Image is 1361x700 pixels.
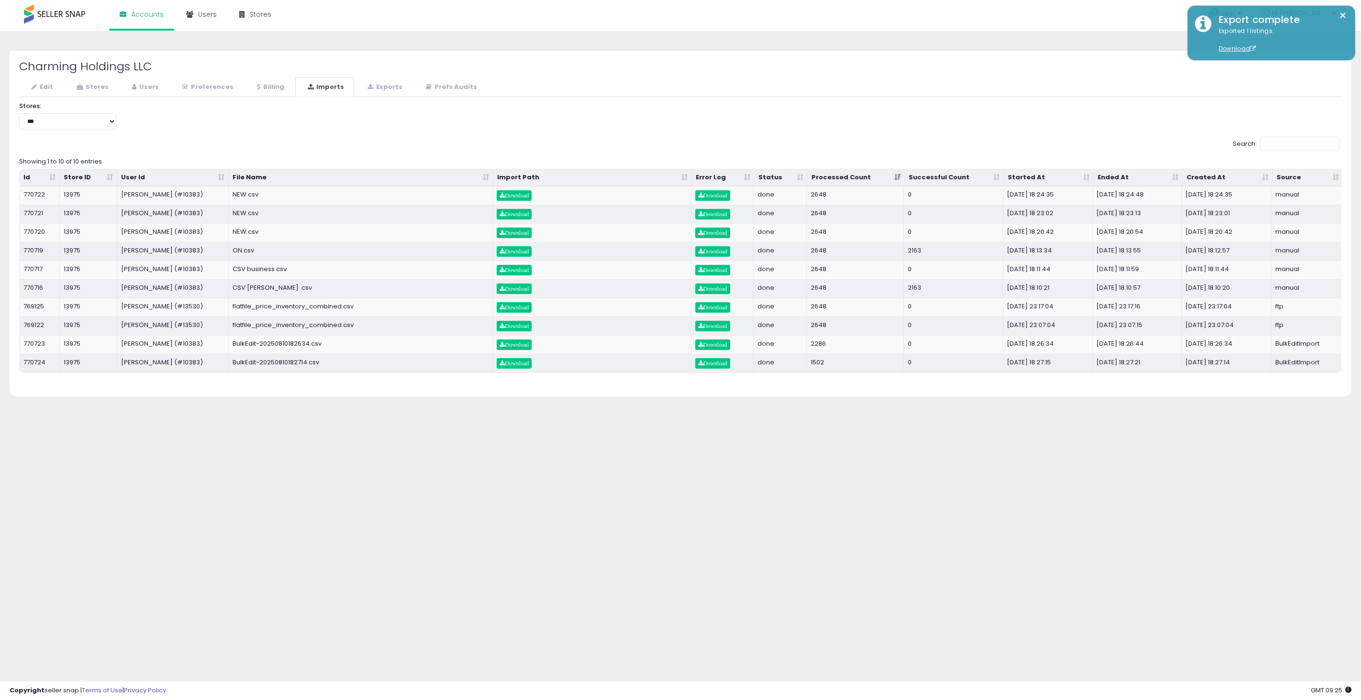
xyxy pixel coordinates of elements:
[60,317,118,335] td: 13975
[497,358,532,369] a: Download
[1339,10,1347,22] button: ×
[807,279,904,298] td: 2648
[1212,27,1348,54] div: Exported 1 listings.
[1093,261,1182,279] td: [DATE] 18:11:59
[1093,242,1182,261] td: [DATE] 18:13:55
[500,323,529,329] span: Download
[60,242,118,261] td: 13975
[1004,298,1093,317] td: [DATE] 23:17:04
[695,339,730,350] a: Download
[1004,186,1093,205] td: [DATE] 18:24:35
[1272,354,1341,372] td: BulkEditImport
[698,193,727,198] span: Download
[1182,335,1272,354] td: [DATE] 18:26:34
[904,335,1003,354] td: 0
[500,267,529,273] span: Download
[64,77,119,97] a: Stores
[695,358,730,369] a: Download
[500,193,529,198] span: Download
[695,284,730,294] a: Download
[1272,242,1341,261] td: manual
[117,186,229,205] td: [PERSON_NAME] (#10383)
[497,190,532,201] a: Download
[1004,223,1093,242] td: [DATE] 18:20:42
[1219,44,1256,53] a: Download
[1272,261,1341,279] td: manual
[904,354,1003,372] td: 0
[1093,317,1182,335] td: [DATE] 23:07:15
[904,317,1003,335] td: 0
[1272,317,1341,335] td: ftp
[497,339,532,350] a: Download
[754,223,807,242] td: done
[1093,335,1182,354] td: [DATE] 18:26:44
[754,298,807,317] td: done
[117,335,229,354] td: [PERSON_NAME] (#10383)
[1004,279,1093,298] td: [DATE] 18:10:21
[117,261,229,279] td: [PERSON_NAME] (#10383)
[698,361,727,366] span: Download
[229,298,493,317] td: flatfile_price_inventory_combined.csv
[60,205,118,223] td: 13975
[807,298,904,317] td: 2648
[20,205,60,223] td: 770721
[1182,186,1272,205] td: [DATE] 18:24:35
[754,186,807,205] td: done
[1260,137,1339,151] input: Search:
[1004,169,1093,186] th: Started At: activate to sort column ascending
[1182,298,1272,317] td: [DATE] 23:17:04
[1272,186,1341,205] td: manual
[497,265,532,275] a: Download
[500,249,529,254] span: Download
[754,242,807,261] td: done
[695,228,730,238] a: Download
[229,354,493,372] td: BulkEdit-20250810182714.csv
[20,335,60,354] td: 770723
[904,261,1003,279] td: 0
[905,169,1004,186] th: Successful Count: activate to sort column ascending
[500,305,529,310] span: Download
[493,169,692,186] th: Import Path: activate to sort column ascending
[1182,317,1272,335] td: [DATE] 23:07:04
[807,354,904,372] td: 1502
[1272,223,1341,242] td: manual
[698,305,727,310] span: Download
[229,223,493,242] td: NEW.csv
[229,186,493,205] td: NEW.csv
[60,223,118,242] td: 13975
[1182,261,1272,279] td: [DATE] 18:11:44
[60,279,118,298] td: 13975
[1273,169,1343,186] th: Source: activate to sort column ascending
[1004,205,1093,223] td: [DATE] 18:23:02
[807,242,904,261] td: 2648
[754,279,807,298] td: done
[1182,279,1272,298] td: [DATE] 18:10:20
[807,335,904,354] td: 2286
[1272,335,1341,354] td: BulkEditImport
[698,323,727,329] span: Download
[698,342,727,348] span: Download
[1004,335,1093,354] td: [DATE] 18:26:34
[904,242,1003,261] td: 2163
[1093,279,1182,298] td: [DATE] 18:10:57
[19,60,1342,73] h2: Charming Holdings LLC
[117,205,229,223] td: [PERSON_NAME] (#10383)
[117,242,229,261] td: [PERSON_NAME] (#10383)
[1183,169,1272,186] th: Created At: activate to sort column ascending
[904,186,1003,205] td: 0
[1093,186,1182,205] td: [DATE] 18:24:48
[695,209,730,219] a: Download
[1212,13,1348,27] div: Export complete
[807,205,904,223] td: 2648
[19,153,1342,166] div: Showing 1 to 10 of 10 entries
[117,223,229,242] td: [PERSON_NAME] (#10383)
[198,10,217,19] span: Users
[20,317,60,335] td: 769122
[20,261,60,279] td: 770717
[1004,317,1093,335] td: [DATE] 23:07:04
[355,77,413,97] a: Exports
[117,169,229,186] th: User Id: activate to sort column ascending
[20,242,60,261] td: 770719
[1272,279,1341,298] td: manual
[19,77,63,97] a: Edit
